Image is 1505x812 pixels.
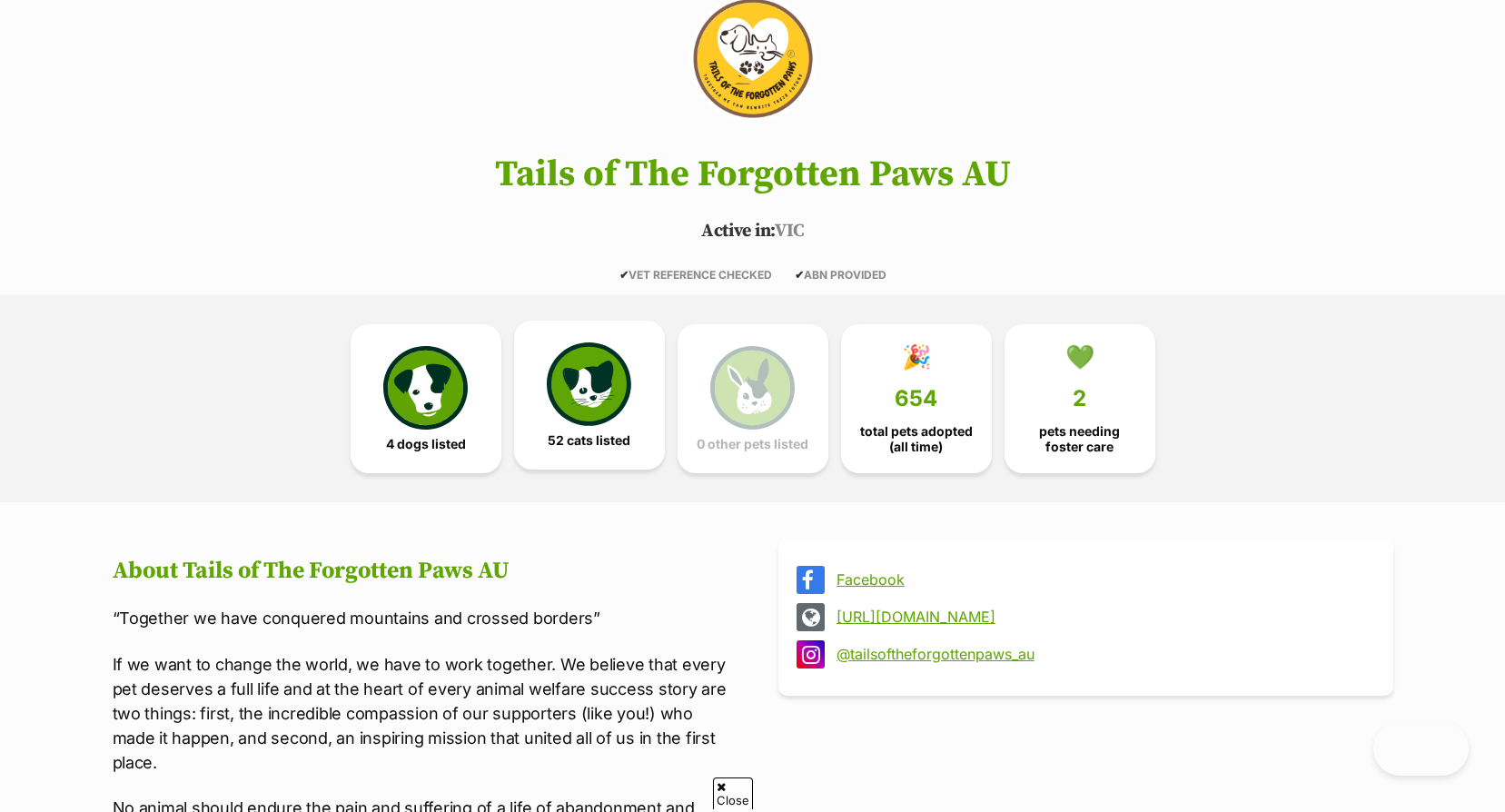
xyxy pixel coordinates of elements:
[678,324,828,473] a: 0 other pets listed
[1020,424,1140,453] span: pets needing foster care
[837,571,1368,588] a: Facebook
[837,609,1368,625] a: [URL][DOMAIN_NAME]
[701,220,775,243] span: Active in:
[386,437,466,451] span: 4 dogs listed
[351,324,501,473] a: 4 dogs listed
[697,437,808,451] span: 0 other pets listed
[113,606,728,630] p: “Together we have conquered mountains and crossed borders”
[383,346,467,430] img: petrescue-icon-eee76f85a60ef55c4a1927667547b313a7c0e82042636edf73dce9c88f694885.svg
[85,154,1421,194] h1: Tails of The Forgotten Paws AU
[547,342,630,426] img: cat-icon-068c71abf8fe30c970a85cd354bc8e23425d12f6e8612795f06af48be43a487a.svg
[895,386,937,411] span: 654
[837,646,1368,662] a: @tailsoftheforgottenpaws_au
[713,777,753,809] span: Close
[1373,721,1469,776] iframe: Help Scout Beacon - Open
[841,324,992,473] a: 🎉 654 total pets adopted (all time)
[856,424,976,453] span: total pets adopted (all time)
[795,268,804,282] icon: ✔
[85,218,1421,245] p: VIC
[795,268,886,282] span: ABN PROVIDED
[902,343,931,371] div: 🎉
[619,268,772,282] span: VET REFERENCE CHECKED
[1073,386,1086,411] span: 2
[1005,324,1155,473] a: 💚 2 pets needing foster care
[113,652,728,775] p: If we want to change the world, we have to work together. We believe that every pet deserves a fu...
[113,558,728,585] h2: About Tails of The Forgotten Paws AU
[710,346,794,430] img: bunny-icon-b786713a4a21a2fe6d13e954f4cb29d131f1b31f8a74b52ca2c6d2999bc34bbe.svg
[548,433,630,448] span: 52 cats listed
[514,321,665,470] a: 52 cats listed
[1065,343,1094,371] div: 💚
[619,268,629,282] icon: ✔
